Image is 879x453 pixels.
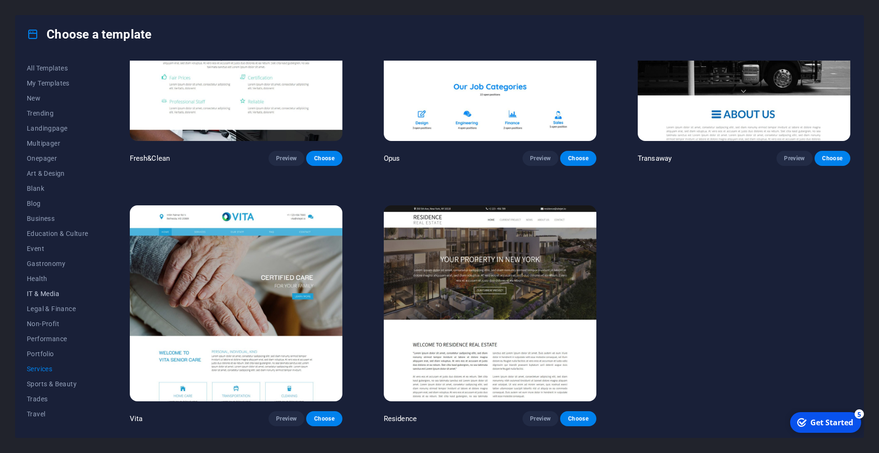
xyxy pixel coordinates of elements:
button: Business [27,211,88,226]
div: 5 [70,1,79,10]
span: IT & Media [27,290,88,297]
span: Portfolio [27,350,88,358]
button: Performance [27,331,88,346]
button: Services [27,361,88,376]
span: Travel [27,410,88,418]
span: Education & Culture [27,230,88,237]
button: Gastronomy [27,256,88,271]
p: Residence [384,414,417,423]
span: Art & Design [27,170,88,177]
span: Preview [530,155,551,162]
span: Preview [276,415,297,422]
span: My Templates [27,79,88,87]
span: Preview [530,415,551,422]
p: Opus [384,154,400,163]
button: Multipager [27,136,88,151]
button: Trending [27,106,88,121]
button: All Templates [27,61,88,76]
button: Choose [815,151,850,166]
button: Preview [269,411,304,426]
button: My Templates [27,76,88,91]
button: Preview [523,411,558,426]
span: Blog [27,200,88,207]
button: Onepager [27,151,88,166]
button: Preview [776,151,812,166]
button: Blog [27,196,88,211]
span: Choose [568,155,588,162]
button: Landingpage [27,121,88,136]
button: Preview [269,151,304,166]
h4: Choose a template [27,27,151,42]
span: Trades [27,395,88,403]
span: Event [27,245,88,252]
button: Travel [27,406,88,422]
span: Trending [27,109,88,117]
div: Get Started 5 items remaining, 0% complete [5,4,76,24]
p: Fresh&Clean [130,154,170,163]
button: Preview [523,151,558,166]
button: Portfolio [27,346,88,361]
button: Blank [27,181,88,196]
span: Preview [784,155,805,162]
span: Services [27,365,88,373]
p: Transaway [638,154,672,163]
button: Choose [306,411,342,426]
button: Choose [560,411,596,426]
button: Sports & Beauty [27,376,88,391]
img: Residence [384,205,596,401]
span: Landingpage [27,125,88,132]
span: Health [27,275,88,282]
span: Gastronomy [27,260,88,267]
p: Vita [130,414,143,423]
button: Trades [27,391,88,406]
span: Wireframe [27,425,88,433]
span: Choose [314,155,334,162]
span: Multipager [27,140,88,147]
button: Health [27,271,88,286]
span: Preview [276,155,297,162]
button: Choose [560,151,596,166]
span: Business [27,215,88,222]
span: Sports & Beauty [27,380,88,388]
button: Education & Culture [27,226,88,241]
button: New [27,91,88,106]
button: Wireframe [27,422,88,437]
span: Onepager [27,155,88,162]
span: Choose [314,415,334,422]
span: Non-Profit [27,320,88,328]
span: Choose [568,415,588,422]
button: Choose [306,151,342,166]
span: New [27,94,88,102]
div: Get Started [25,9,68,19]
span: Performance [27,335,88,343]
button: Art & Design [27,166,88,181]
button: IT & Media [27,286,88,301]
span: All Templates [27,64,88,72]
span: Legal & Finance [27,305,88,312]
button: Legal & Finance [27,301,88,316]
button: Non-Profit [27,316,88,331]
span: Choose [822,155,843,162]
img: Vita [130,205,342,401]
span: Blank [27,185,88,192]
button: Event [27,241,88,256]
